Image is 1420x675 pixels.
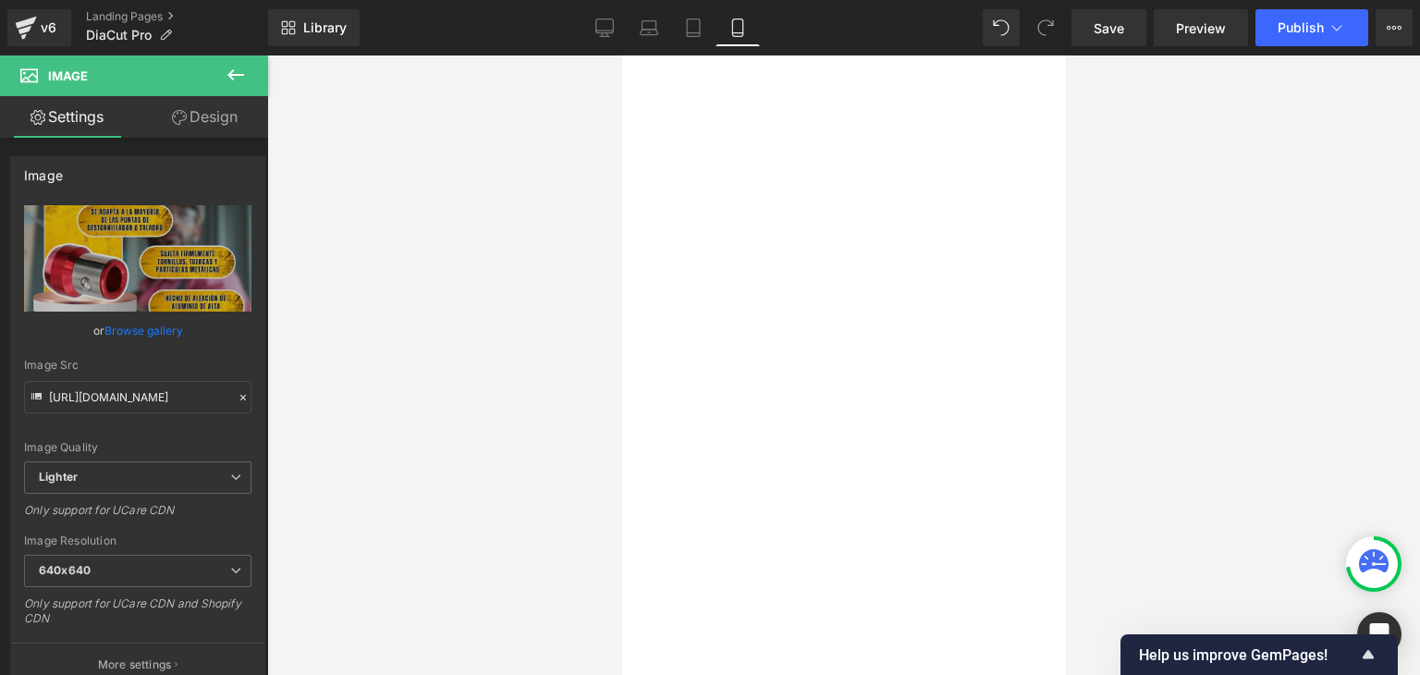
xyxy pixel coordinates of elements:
a: Desktop [582,9,627,46]
button: More [1376,9,1413,46]
span: Image [48,68,88,83]
a: Tablet [671,9,716,46]
a: v6 [7,9,71,46]
button: Redo [1027,9,1064,46]
button: Publish [1255,9,1368,46]
a: Preview [1154,9,1248,46]
div: Only support for UCare CDN and Shopify CDN [24,596,251,638]
b: 640x640 [39,563,91,577]
a: Browse gallery [104,314,183,347]
span: Save [1094,18,1124,38]
button: Undo [983,9,1020,46]
span: Library [303,19,347,36]
span: Publish [1278,20,1324,35]
span: Preview [1176,18,1226,38]
span: DiaCut Pro [86,28,152,43]
a: Laptop [627,9,671,46]
div: or [24,321,251,340]
div: Image Quality [24,441,251,454]
div: Image [24,157,63,183]
div: Only support for UCare CDN [24,503,251,530]
span: Help us improve GemPages! [1139,646,1357,664]
div: Image Src [24,359,251,372]
input: Link [24,381,251,413]
a: Design [138,96,272,138]
p: More settings [98,657,172,673]
div: v6 [37,16,60,40]
a: New Library [268,9,360,46]
button: Show survey - Help us improve GemPages! [1139,644,1379,666]
div: Open Intercom Messenger [1357,612,1402,657]
div: Image Resolution [24,534,251,547]
a: Mobile [716,9,760,46]
b: Lighter [39,470,78,484]
a: Landing Pages [86,9,268,24]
